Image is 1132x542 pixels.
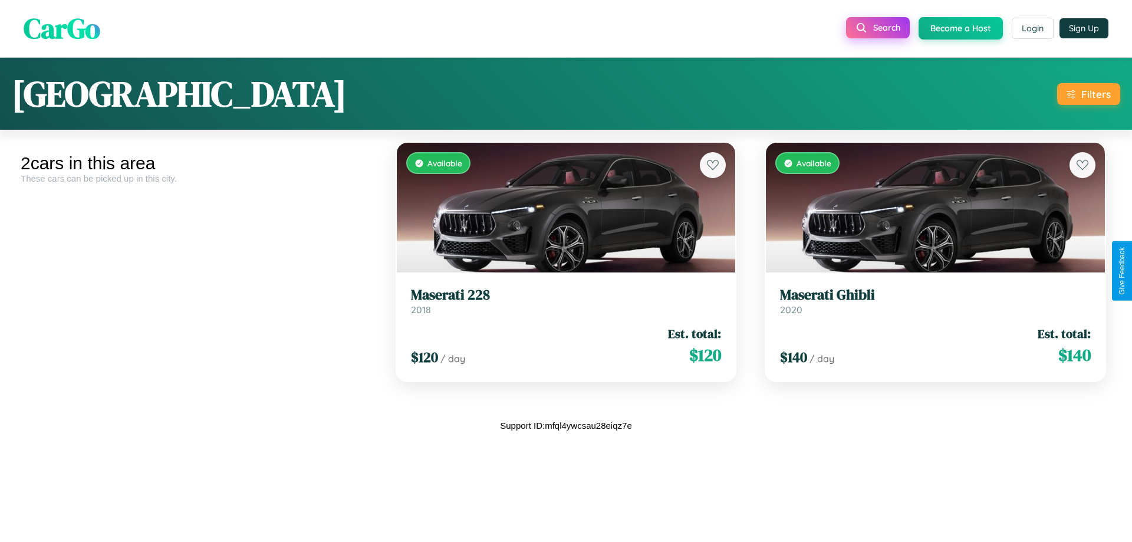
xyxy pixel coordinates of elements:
span: 2018 [411,304,431,316]
a: Maserati Ghibli2020 [780,287,1091,316]
span: / day [809,353,834,364]
h3: Maserati Ghibli [780,287,1091,304]
button: Sign Up [1059,18,1108,38]
span: 2020 [780,304,802,316]
h1: [GEOGRAPHIC_DATA] [12,70,347,118]
span: Est. total: [1038,325,1091,342]
span: Est. total: [668,325,721,342]
a: Maserati 2282018 [411,287,722,316]
div: Filters [1081,88,1111,100]
span: $ 120 [411,347,438,367]
span: Available [797,158,831,168]
button: Login [1012,18,1054,39]
span: CarGo [24,9,100,48]
span: $ 120 [689,343,721,367]
button: Search [846,17,910,38]
span: Search [873,22,900,33]
p: Support ID: mfql4ywcsau28eiqz7e [500,418,631,433]
button: Become a Host [919,17,1003,40]
div: Give Feedback [1118,247,1126,295]
button: Filters [1057,83,1120,105]
div: 2 cars in this area [21,153,373,173]
h3: Maserati 228 [411,287,722,304]
span: Available [427,158,462,168]
span: $ 140 [780,347,807,367]
span: $ 140 [1058,343,1091,367]
div: These cars can be picked up in this city. [21,173,373,183]
span: / day [440,353,465,364]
